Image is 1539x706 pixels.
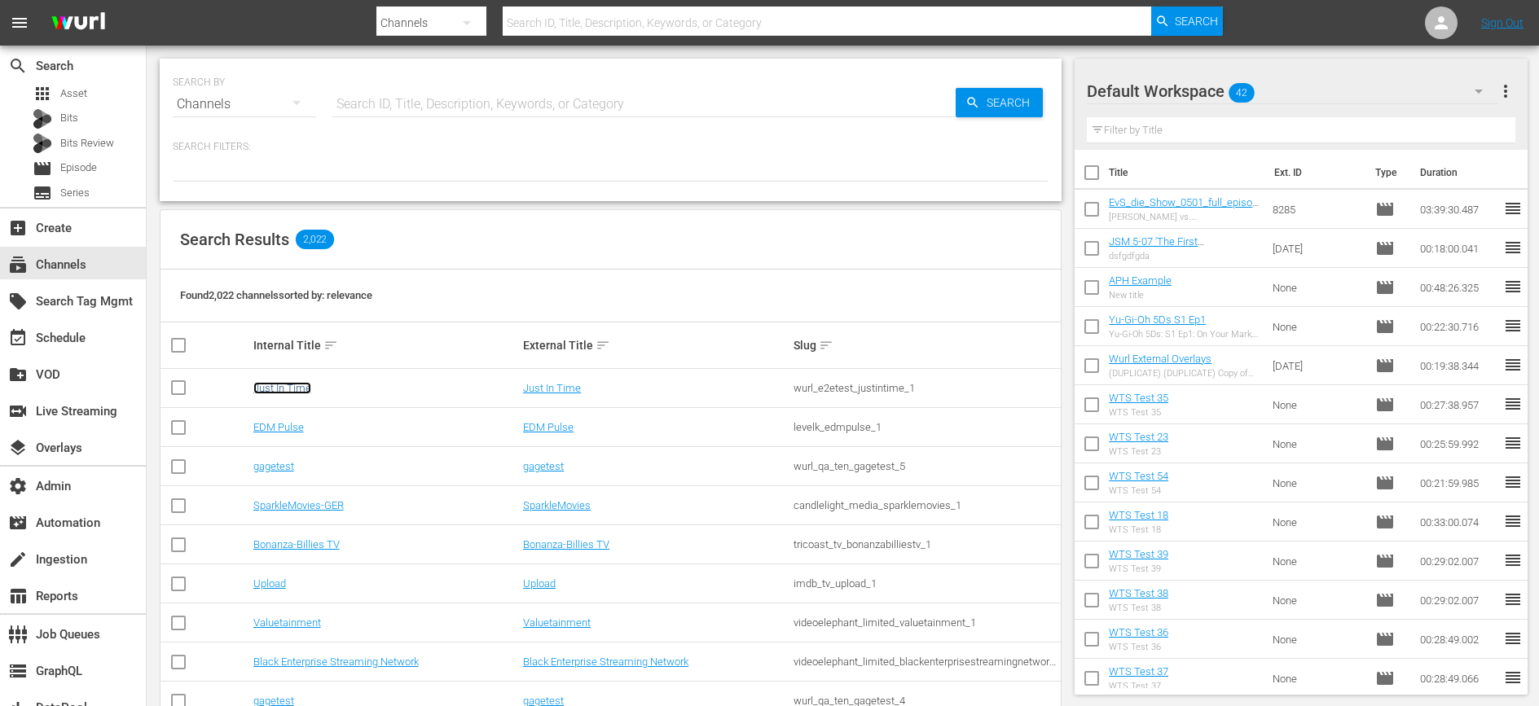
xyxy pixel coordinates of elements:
[253,335,519,355] div: Internal Title
[8,513,28,533] span: Automation
[8,586,28,606] span: Reports
[1414,385,1503,424] td: 00:27:38.957
[1503,550,1523,570] span: reorder
[596,338,610,353] span: sort
[794,538,1059,550] div: tricoast_tv_bonanzabilliestv_1
[1266,463,1369,502] td: None
[1414,190,1503,229] td: 03:39:30.487
[180,289,372,301] span: Found 2,022 channels sorted by: relevance
[1175,7,1218,36] span: Search
[794,382,1059,394] div: wurl_e2etest_justintime_1
[1109,392,1168,404] a: WTS Test 35
[1109,509,1168,521] a: WTS Test 18
[523,460,564,472] a: gagetest
[523,382,581,394] a: Just In Time
[1109,524,1168,535] div: WTS Test 18
[794,335,1059,355] div: Slug
[1109,274,1172,287] a: APH Example
[1375,239,1395,258] span: Episode
[1375,629,1395,649] span: Episode
[1109,431,1168,443] a: WTS Test 23
[33,84,52,103] span: Asset
[1109,212,1260,222] div: [PERSON_NAME] vs. [PERSON_NAME] - Die Liveshow
[1109,681,1168,691] div: WTS Test 37
[1087,68,1498,114] div: Default Workspace
[8,56,28,76] span: Search
[794,616,1059,629] div: videoelephant_limited_valuetainment_1
[1266,542,1369,581] td: None
[523,335,789,355] div: External Title
[1503,238,1523,257] span: reorder
[1414,542,1503,581] td: 00:29:02.007
[523,499,591,511] a: SparkleMovies
[33,109,52,129] div: Bits
[523,656,688,668] a: Black Enterprise Streaming Network
[1109,587,1168,599] a: WTS Test 38
[1365,150,1410,195] th: Type
[180,230,289,249] span: Search Results
[1151,7,1223,36] button: Search
[33,159,52,178] span: Episode
[1266,190,1369,229] td: 8285
[8,661,28,681] span: GraphQL
[1109,196,1259,221] a: EvS_die_Show_0501_full_episode
[1503,394,1523,414] span: reorder
[1496,72,1515,111] button: more_vert
[523,421,574,433] a: EDM Pulse
[1109,485,1168,496] div: WTS Test 54
[1109,470,1168,482] a: WTS Test 54
[1503,433,1523,453] span: reorder
[8,255,28,274] span: Channels
[60,160,97,176] span: Episode
[1375,512,1395,532] span: Episode
[33,183,52,203] span: Series
[1503,355,1523,375] span: reorder
[1109,150,1264,195] th: Title
[1414,229,1503,268] td: 00:18:00.041
[794,656,1059,668] div: videoelephant_limited_blackenterprisestreamingnetwork_1
[60,86,87,102] span: Asset
[1503,590,1523,609] span: reorder
[1375,669,1395,688] span: Episode
[1414,620,1503,659] td: 00:28:49.002
[173,140,1049,154] p: Search Filters:
[253,421,304,433] a: EDM Pulse
[1375,395,1395,414] span: Episode
[1266,502,1369,542] td: None
[1375,551,1395,571] span: Episode
[253,382,311,394] a: Just In Time
[1266,268,1369,307] td: None
[60,110,78,126] span: Bits
[1109,548,1168,560] a: WTS Test 39
[794,460,1059,472] div: wurl_qa_ten_gagetest_5
[8,328,28,348] span: Schedule
[1109,251,1260,261] div: dsfgdfgda
[1503,199,1523,218] span: reorder
[8,365,28,384] span: VOD
[60,185,90,201] span: Series
[1414,659,1503,698] td: 00:28:49.066
[1109,353,1211,365] a: Wurl External Overlays
[1375,590,1395,610] span: Episode
[1503,316,1523,335] span: reorder
[33,134,52,153] div: Bits Review
[1109,626,1168,638] a: WTS Test 36
[8,401,28,421] span: Live Streaming
[39,4,117,42] img: ans4CAIJ8jUAAAAAAAAAAAAAAAAAAAAAAAAgQb4GAAAAAAAAAAAAAAAAAAAAAAAAJMjXAAAAAAAAAAAAAAAAAAAAAAAAgAT5G...
[1266,659,1369,698] td: None
[794,577,1059,590] div: imdb_tv_upload_1
[1375,200,1395,219] span: Episode
[1375,434,1395,454] span: Episode
[253,499,344,511] a: SparkleMovies-GER
[523,616,591,629] a: Valuetainment
[1414,424,1503,463] td: 00:25:59.992
[1109,407,1168,418] div: WTS Test 35
[794,421,1059,433] div: levelk_edmpulse_1
[1414,307,1503,346] td: 00:22:30.716
[8,218,28,238] span: Create
[523,577,556,590] a: Upload
[253,656,419,668] a: Black Enterprise Streaming Network
[1109,665,1168,677] a: WTS Test 37
[1496,81,1515,101] span: more_vert
[1264,150,1366,195] th: Ext. ID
